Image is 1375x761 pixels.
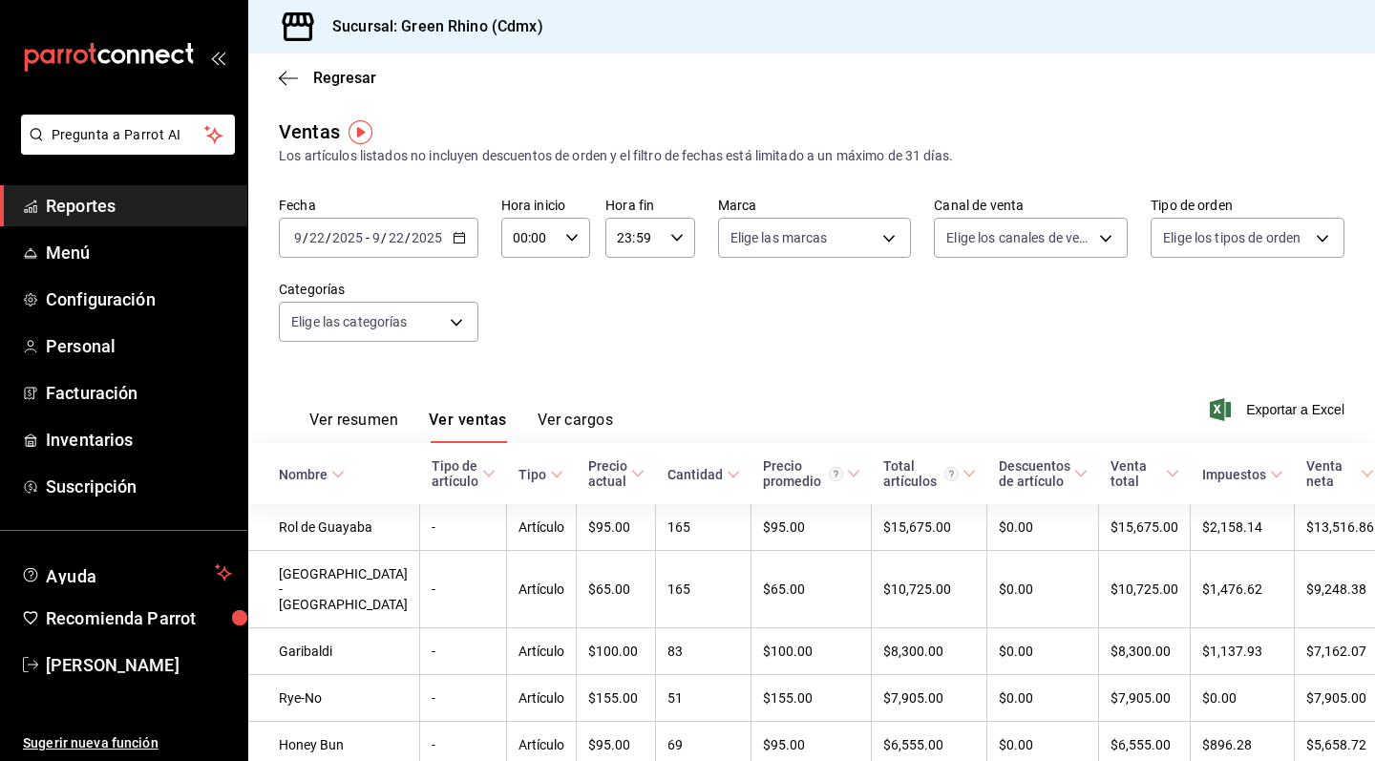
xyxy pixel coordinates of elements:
div: Venta neta [1306,458,1358,489]
svg: Precio promedio = Total artículos / cantidad [829,467,843,481]
span: Nombre [279,467,345,482]
span: Configuración [46,286,232,312]
a: Pregunta a Parrot AI [13,138,235,159]
span: [PERSON_NAME] [46,652,232,678]
td: $100.00 [577,628,656,675]
td: Rol de Guayaba [248,504,420,551]
td: $155.00 [577,675,656,722]
label: Canal de venta [934,199,1128,212]
div: Precio actual [588,458,627,489]
div: navigation tabs [309,411,613,443]
input: -- [308,230,326,245]
td: $0.00 [987,628,1099,675]
td: $7,905.00 [872,675,987,722]
td: $10,725.00 [1099,551,1191,628]
label: Hora inicio [501,199,590,212]
td: - [420,504,507,551]
button: Pregunta a Parrot AI [21,115,235,155]
td: $2,158.14 [1191,504,1295,551]
span: - [366,230,370,245]
div: Ventas [279,117,340,146]
td: $100.00 [751,628,872,675]
td: $1,476.62 [1191,551,1295,628]
td: Rye-No [248,675,420,722]
label: Categorías [279,283,478,296]
div: Los artículos listados no incluyen descuentos de orden y el filtro de fechas está limitado a un m... [279,146,1344,166]
span: Precio promedio [763,458,860,489]
td: 83 [656,628,751,675]
label: Marca [718,199,912,212]
td: Artículo [507,551,577,628]
td: $65.00 [577,551,656,628]
td: Artículo [507,675,577,722]
td: [GEOGRAPHIC_DATA] - [GEOGRAPHIC_DATA] [248,551,420,628]
span: Precio actual [588,458,645,489]
input: -- [293,230,303,245]
button: Exportar a Excel [1214,398,1344,421]
input: -- [388,230,405,245]
span: Menú [46,240,232,265]
input: -- [371,230,381,245]
span: Tipo [518,467,563,482]
button: Regresar [279,69,376,87]
td: Artículo [507,628,577,675]
span: Personal [46,333,232,359]
td: $0.00 [987,504,1099,551]
span: Reportes [46,193,232,219]
div: Total artículos [883,458,959,489]
span: Inventarios [46,427,232,453]
span: Pregunta a Parrot AI [52,125,205,145]
span: Ayuda [46,561,207,584]
td: 165 [656,504,751,551]
button: Ver ventas [429,411,507,443]
span: Elige los canales de venta [946,228,1092,247]
td: $7,905.00 [1099,675,1191,722]
td: $10,725.00 [872,551,987,628]
div: Impuestos [1202,467,1266,482]
label: Fecha [279,199,478,212]
td: Artículo [507,504,577,551]
span: Descuentos de artículo [999,458,1088,489]
td: 51 [656,675,751,722]
td: $15,675.00 [1099,504,1191,551]
td: $0.00 [987,551,1099,628]
div: Venta total [1111,458,1162,489]
td: - [420,551,507,628]
span: Elige las marcas [730,228,828,247]
h3: Sucursal: Green Rhino (Cdmx) [317,15,543,38]
div: Cantidad [667,467,723,482]
td: $95.00 [577,504,656,551]
td: $8,300.00 [1099,628,1191,675]
div: Precio promedio [763,458,843,489]
span: / [381,230,387,245]
label: Hora fin [605,199,694,212]
td: $155.00 [751,675,872,722]
span: Sugerir nueva función [23,733,232,753]
span: Impuestos [1202,467,1283,482]
span: Venta neta [1306,458,1375,489]
span: Venta total [1111,458,1179,489]
label: Tipo de orden [1151,199,1344,212]
span: Elige las categorías [291,312,408,331]
td: - [420,675,507,722]
span: Tipo de artículo [432,458,496,489]
span: Suscripción [46,474,232,499]
button: open_drawer_menu [210,50,225,65]
td: Garibaldi [248,628,420,675]
input: ---- [411,230,443,245]
td: 165 [656,551,751,628]
img: Tooltip marker [349,120,372,144]
td: $1,137.93 [1191,628,1295,675]
td: $8,300.00 [872,628,987,675]
td: - [420,628,507,675]
td: $65.00 [751,551,872,628]
div: Nombre [279,467,328,482]
button: Ver cargos [538,411,614,443]
span: / [303,230,308,245]
span: Cantidad [667,467,740,482]
div: Tipo [518,467,546,482]
input: ---- [331,230,364,245]
div: Tipo de artículo [432,458,478,489]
